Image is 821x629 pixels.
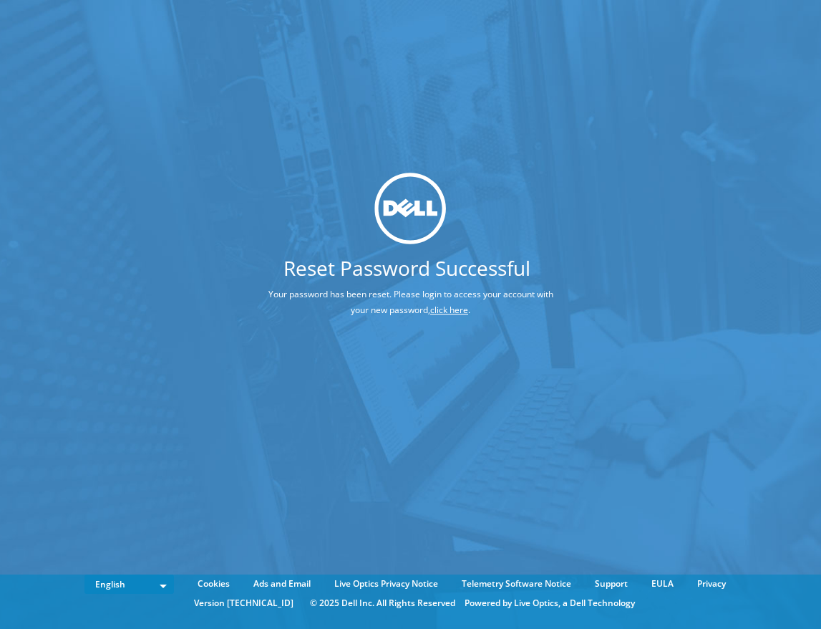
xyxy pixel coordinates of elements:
a: Support [584,576,638,592]
a: Cookies [187,576,241,592]
h1: Reset Password Successful [205,258,609,278]
li: © 2025 Dell Inc. All Rights Reserved [303,595,462,611]
a: Ads and Email [243,576,321,592]
a: Telemetry Software Notice [451,576,582,592]
img: dell_svg_logo.svg [375,173,447,244]
a: click here [430,304,468,316]
a: Live Optics Privacy Notice [324,576,449,592]
li: Version [TECHNICAL_ID] [187,595,301,611]
a: EULA [641,576,684,592]
a: Privacy [686,576,737,592]
li: Powered by Live Optics, a Dell Technology [465,595,635,611]
p: Your password has been reset. Please login to access your account with your new password, . [205,287,616,318]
